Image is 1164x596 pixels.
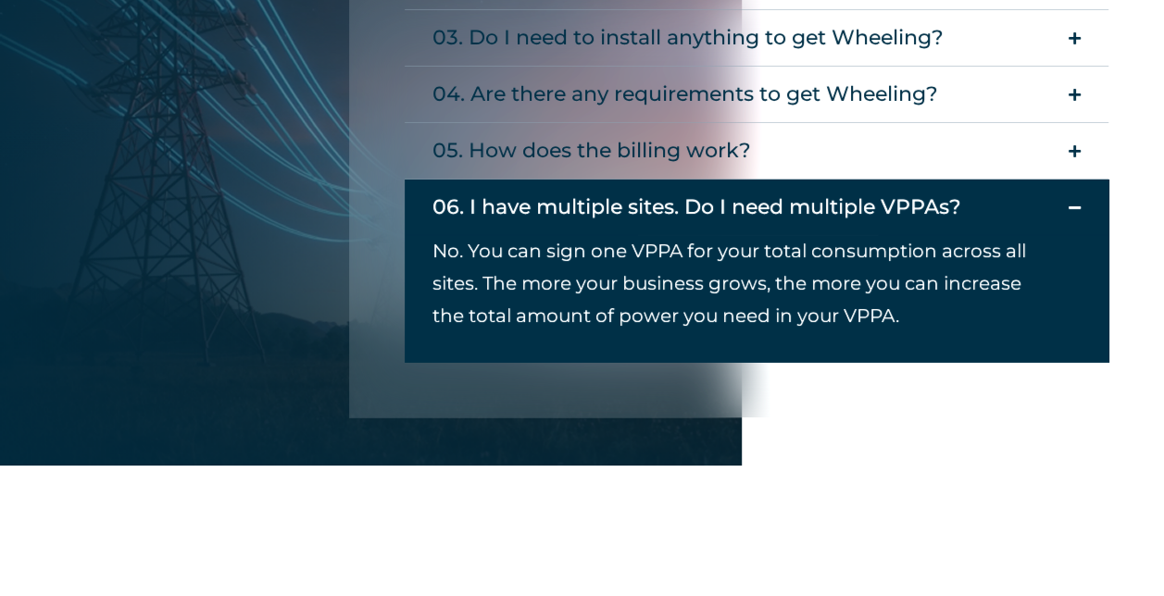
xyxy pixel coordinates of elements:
summary: 04. Are there any requirements to get Wheeling? [405,67,1108,123]
summary: 05. How does the billing work? [405,123,1108,180]
summary: 03. Do I need to install anything to get Wheeling? [405,10,1108,67]
span: No. You can sign one VPPA for your total consumption across all sites. The more your business gro... [432,240,1026,327]
div: 03. Do I need to install anything to get Wheeling? [432,19,944,56]
div: 04. Are there any requirements to get Wheeling? [432,76,938,113]
div: 05. How does the billing work? [432,132,751,169]
summary: 06. I have multiple sites. Do I need multiple VPPAs? [405,180,1108,235]
div: 06. I have multiple sites. Do I need multiple VPPAs? [432,189,961,226]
